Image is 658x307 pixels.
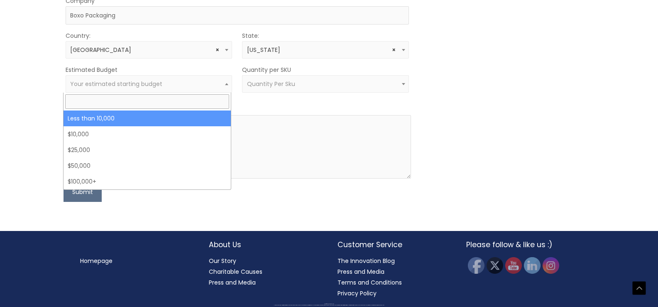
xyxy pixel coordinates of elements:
[338,257,395,265] a: The Innovation Blog
[487,257,503,274] img: Twitter
[338,278,402,287] a: Terms and Conditions
[80,255,192,266] nav: Menu
[242,41,409,59] span: Texas
[466,239,578,250] h2: Please follow & like us :)
[209,278,256,287] a: Press and Media
[242,30,259,41] label: State:
[209,255,321,288] nav: About Us
[209,257,236,265] a: Our Story
[64,182,102,202] button: Submit
[209,239,321,250] h2: About Us
[338,255,450,299] nav: Customer Service
[64,158,231,174] li: $50,000
[215,46,219,54] span: Remove all items
[338,239,450,250] h2: Customer Service
[338,289,377,297] a: Privacy Policy
[242,64,291,75] label: Quantity per SKU
[247,80,295,88] span: Quantity Per Sku
[209,268,262,276] a: Charitable Causes
[64,142,231,158] li: $25,000
[468,257,484,274] img: Facebook
[392,46,396,54] span: Remove all items
[66,41,232,59] span: United States
[64,111,231,126] li: Less than 10,000
[15,304,643,305] div: Copyright © 2025
[338,268,384,276] a: Press and Media
[66,30,91,41] label: Country:
[64,126,231,142] li: $10,000
[64,174,231,189] li: $100,000+
[70,80,162,88] span: Your estimated starting budget
[80,257,113,265] a: Homepage
[66,64,117,75] label: Estimated Budget
[70,46,227,54] span: United States
[247,46,404,54] span: Texas
[66,6,409,25] input: Company Name
[329,304,334,304] span: Cosmetic Solutions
